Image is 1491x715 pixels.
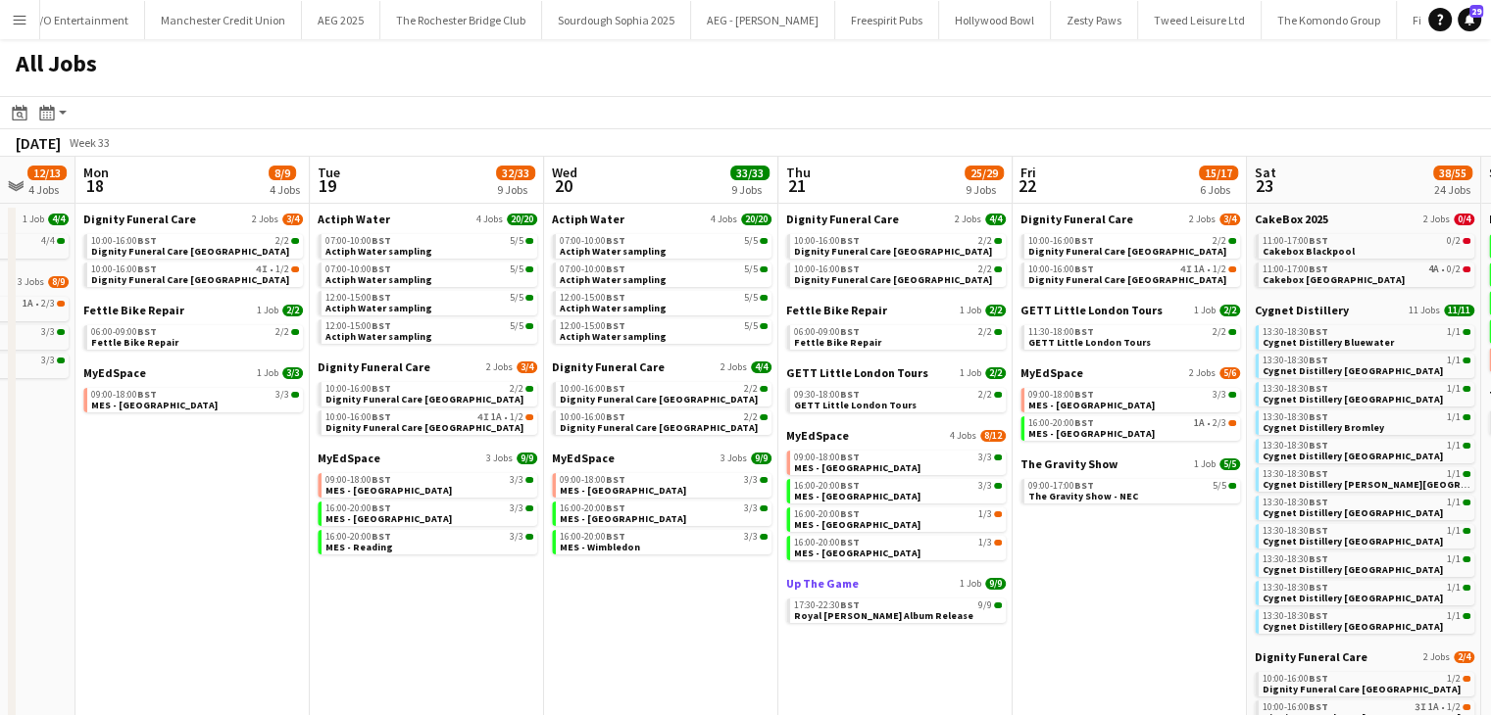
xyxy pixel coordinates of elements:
span: 5/5 [744,236,758,246]
button: Freespirit Pubs [835,1,939,39]
span: Actiph Water sampling [325,330,432,343]
span: 4I [1180,264,1192,274]
span: 2/2 [978,390,992,400]
span: Dignity Funeral Care Aberdeen [1028,245,1226,258]
div: Dignity Funeral Care2 Jobs4/410:00-16:00BST2/2Dignity Funeral Care [GEOGRAPHIC_DATA]10:00-16:00BS... [552,359,771,451]
span: Cygnet Distillery Cardiff [1263,450,1443,462]
a: 07:00-10:00BST5/5Actiph Water sampling [325,234,533,257]
span: Actiph Water sampling [560,330,667,343]
span: 2 Jobs [1189,367,1216,379]
span: 5/5 [1219,458,1240,470]
span: MyEdSpace [1020,365,1083,380]
span: Cygnet Distillery Bromley [1263,421,1384,434]
span: 9/9 [517,453,537,464]
span: 10:00-16:00 [560,384,625,394]
div: Dignity Funeral Care2 Jobs3/410:00-16:00BST2/2Dignity Funeral Care [GEOGRAPHIC_DATA]10:00-16:00BS... [83,212,303,303]
span: 13:30-18:30 [1263,356,1328,365]
span: BST [372,234,391,247]
span: BST [1074,388,1094,401]
span: Cakebox Blackpool [1263,245,1355,258]
span: 4I [256,264,268,274]
span: 11/11 [1444,305,1474,316]
span: BST [137,388,157,401]
span: BST [606,319,625,332]
span: 1/1 [1447,327,1461,337]
a: Dignity Funeral Care2 Jobs3/4 [1020,212,1240,226]
span: 0/2 [1447,236,1461,246]
a: MyEdSpace3 Jobs9/9 [318,451,537,465]
span: Actiph Water sampling [325,302,432,314]
span: Dignity Funeral Care [552,359,665,374]
span: MyEdSpace [318,451,380,465]
span: Dignity Funeral Care [83,212,196,226]
a: 11:00-17:00BST0/2Cakebox Blackpool [1263,234,1470,257]
span: 2/2 [978,327,992,337]
span: 4 Jobs [476,214,503,225]
span: BST [1309,467,1328,480]
span: 2/2 [985,305,1006,316]
span: 4/4 [985,214,1006,225]
a: 11:30-18:00BST2/2GETT Little London Tours [1028,325,1236,348]
span: BST [1074,325,1094,338]
span: The Gravity Show [1020,456,1118,471]
span: GETT Little London Tours [1020,303,1163,317]
button: AEG 2025 [302,1,380,39]
a: 13:30-18:30BST1/1Cygnet Distillery [GEOGRAPHIC_DATA] [1263,354,1470,376]
span: 06:00-09:00 [794,327,860,337]
a: 09:00-18:00BST3/3MES - [GEOGRAPHIC_DATA] [1028,388,1236,410]
span: 1/1 [1447,441,1461,451]
span: 1 Job [1194,458,1216,470]
span: 12:00-15:00 [325,321,391,331]
span: Dignity Funeral Care Aberdeen [794,245,992,258]
span: 11 Jobs [1409,305,1440,316]
div: • [1028,264,1236,274]
a: Actiph Water4 Jobs20/20 [552,212,771,226]
span: 2/3 [1213,418,1226,428]
span: Dignity Funeral Care Aberdeen [91,245,289,258]
button: Hollywood Bowl [939,1,1051,39]
div: CakeBox 20252 Jobs0/411:00-17:00BST0/2Cakebox Blackpool11:00-17:00BST4A•0/2Cakebox [GEOGRAPHIC_DATA] [1255,212,1474,303]
span: BST [1309,382,1328,395]
span: Cygnet Distillery Brighton [1263,364,1443,377]
span: CakeBox 2025 [1255,212,1328,226]
span: Actiph Water [318,212,390,226]
div: • [1263,264,1470,274]
span: 5/5 [510,236,523,246]
button: AEG - [PERSON_NAME] [691,1,835,39]
div: The Gravity Show1 Job5/509:00-17:00BST5/5The Gravity Show - NEC [1020,456,1240,507]
span: 11:30-18:00 [1028,327,1094,337]
span: 8/9 [48,276,69,288]
span: 1/2 [1213,264,1226,274]
span: 5/5 [744,264,758,274]
span: MES - Northfield [1028,399,1155,411]
span: 2/2 [1213,327,1226,337]
div: GETT Little London Tours1 Job2/209:30-18:00BST2/2GETT Little London Tours [786,365,1006,428]
span: Actiph Water [552,212,624,226]
a: 10:00-16:00BST2/2Dignity Funeral Care [GEOGRAPHIC_DATA] [794,262,1002,285]
span: 10:00-16:00 [91,264,157,274]
span: 4 Jobs [950,430,976,442]
span: Cygnet Distillery Bluewater [1263,336,1394,349]
span: 12:00-15:00 [325,293,391,303]
span: 10:00-16:00 [325,412,391,422]
div: MyEdSpace4 Jobs8/1209:00-18:00BST3/3MES - [GEOGRAPHIC_DATA]16:00-20:00BST3/3MES - [GEOGRAPHIC_DAT... [786,428,1006,576]
span: 07:00-10:00 [560,264,625,274]
span: Dignity Funeral Care [1020,212,1133,226]
span: BST [137,234,157,247]
a: 10:00-16:00BST4I1A•1/2Dignity Funeral Care [GEOGRAPHIC_DATA] [325,410,533,433]
span: 10:00-16:00 [1028,236,1094,246]
span: 13:30-18:30 [1263,469,1328,479]
a: Dignity Funeral Care2 Jobs3/4 [83,212,303,226]
div: Fettle Bike Repair1 Job2/206:00-09:00BST2/2Fettle Bike Repair [786,303,1006,365]
span: BST [372,262,391,275]
span: 0/4 [1454,214,1474,225]
a: Dignity Funeral Care2 Jobs4/4 [552,359,771,374]
a: MyEdSpace2 Jobs5/6 [1020,365,1240,380]
span: 11:00-17:00 [1263,236,1328,246]
span: 2 Jobs [252,214,278,225]
span: 2 Jobs [721,361,747,373]
a: 10:00-16:00BST2/2Dignity Funeral Care [GEOGRAPHIC_DATA] [560,382,768,405]
span: MES - Northfield [91,399,218,411]
span: Dignity Funeral Care Southampton [325,421,523,434]
span: 2/2 [978,236,992,246]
